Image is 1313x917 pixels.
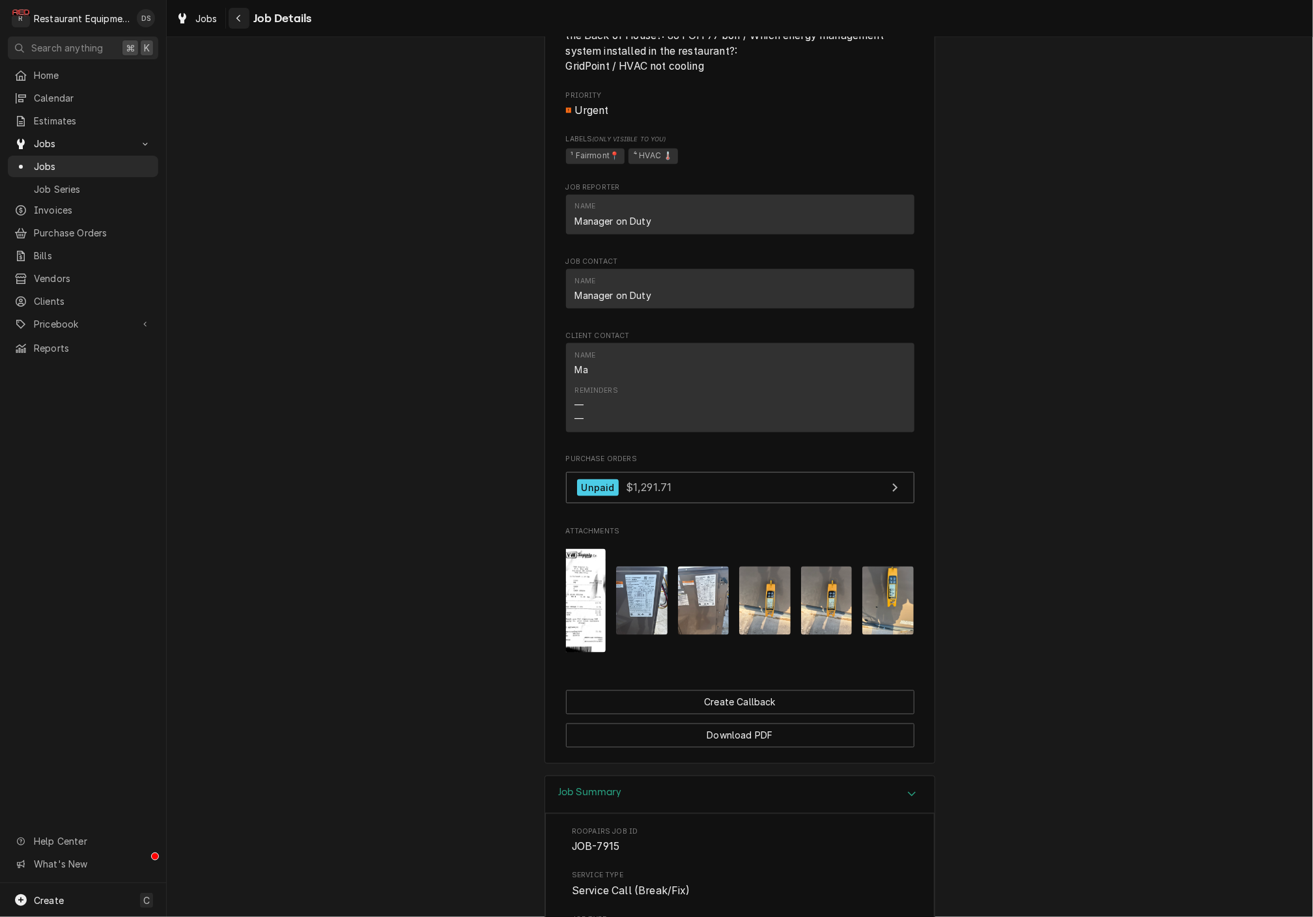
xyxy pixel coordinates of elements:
[545,776,935,813] div: Accordion Header
[8,830,158,852] a: Go to Help Center
[8,290,158,312] a: Clients
[8,110,158,132] a: Estimates
[8,178,158,200] a: Job Series
[566,148,625,164] span: ¹ Fairmont📍
[566,690,914,748] div: Button Group
[572,827,908,838] span: Roopairs Job ID
[575,276,596,287] div: Name
[545,776,935,813] button: Accordion Details Expand Trigger
[34,226,152,240] span: Purchase Orders
[575,214,651,228] div: Manager on Duty
[8,337,158,359] a: Reports
[34,160,152,173] span: Jobs
[8,853,158,875] a: Go to What's New
[195,12,218,25] span: Jobs
[566,343,914,438] div: Client Contact List
[566,134,914,166] div: [object Object]
[566,91,914,101] span: Priority
[34,249,152,262] span: Bills
[572,884,908,899] span: Service Type
[862,567,914,635] img: 4G1jX3TRSOKfR0XfGaqW
[616,567,668,635] img: pELqYynS0CK7otvuYaPU
[566,103,914,119] div: Urgent
[566,147,914,166] span: [object Object]
[8,222,158,244] a: Purchase Orders
[12,9,30,27] div: R
[12,9,30,27] div: Restaurant Equipment Diagnostics's Avatar
[678,567,729,635] img: qomRyARXTGCT1GstTjXc
[575,201,651,227] div: Name
[566,539,914,663] span: Attachments
[137,9,155,27] div: Derek Stewart's Avatar
[8,156,158,177] a: Jobs
[555,549,606,653] img: jcepoJtXT5OjPnnuqFON
[34,91,152,105] span: Calendar
[572,841,619,853] span: JOB-7915
[137,9,155,27] div: DS
[34,834,150,848] span: Help Center
[8,245,158,266] a: Bills
[34,12,130,25] div: Restaurant Equipment Diagnostics
[566,343,914,432] div: Contact
[566,690,914,714] div: Button Group Row
[566,454,914,464] span: Purchase Orders
[566,472,914,504] a: View Purchase Order
[126,41,135,55] span: ⌘
[34,895,64,906] span: Create
[566,182,914,241] div: Job Reporter
[566,724,914,748] button: Download PDF
[566,257,914,267] span: Job Contact
[34,182,152,196] span: Job Series
[575,201,596,212] div: Name
[575,350,596,376] div: Name
[572,871,908,881] span: Service Type
[575,289,651,302] div: Manager on Duty
[8,133,158,154] a: Go to Jobs
[566,526,914,663] div: Attachments
[575,363,588,376] div: Ma
[566,331,914,438] div: Client Contact
[566,91,914,119] div: Priority
[575,276,651,302] div: Name
[34,272,152,285] span: Vendors
[566,690,914,714] button: Create Callback
[34,317,132,331] span: Pricebook
[249,10,312,27] span: Job Details
[566,269,914,309] div: Contact
[566,269,914,315] div: Job Contact List
[572,885,690,897] span: Service Call (Break/Fix)
[34,68,152,82] span: Home
[34,203,152,217] span: Invoices
[575,350,596,361] div: Name
[34,294,152,308] span: Clients
[566,331,914,341] span: Client Contact
[144,41,150,55] span: K
[8,36,158,59] button: Search anything⌘K
[8,64,158,86] a: Home
[575,386,618,425] div: Reminders
[628,148,678,164] span: ⁴ HVAC 🌡️
[626,481,671,494] span: $1,291.71
[575,412,584,425] div: —
[171,8,223,29] a: Jobs
[8,313,158,335] a: Go to Pricebook
[34,114,152,128] span: Estimates
[566,526,914,537] span: Attachments
[34,137,132,150] span: Jobs
[566,195,914,234] div: Contact
[575,398,584,412] div: —
[575,386,618,396] div: Reminders
[566,103,914,119] span: Priority
[8,268,158,289] a: Vendors
[31,41,103,55] span: Search anything
[34,857,150,871] span: What's New
[566,454,914,510] div: Purchase Orders
[566,257,914,315] div: Job Contact
[592,135,666,143] span: (Only Visible to You)
[34,341,152,355] span: Reports
[566,134,914,145] span: Labels
[566,714,914,748] div: Button Group Row
[566,182,914,193] span: Job Reporter
[801,567,853,635] img: 5TpViLLSPOg452GK5Hef
[739,567,791,635] img: AXIYBXV2RILattr8RCm9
